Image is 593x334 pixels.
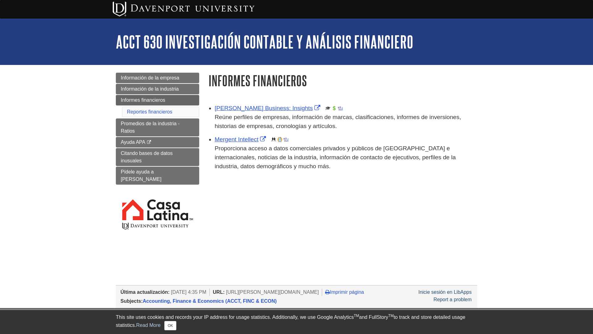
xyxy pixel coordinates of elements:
[116,32,413,51] a: ACCT 630 Investigación contable y análisis financiero
[121,139,145,145] span: Ayuda APA
[215,113,477,131] p: Reúne perfiles de empresas, información de marcas, clasificaciones, informes de inversiones, hist...
[146,140,152,144] i: This link opens in a new window
[116,314,477,330] div: This site uses cookies and records your IP address for usage statistics. Additionally, we use Goo...
[271,137,276,142] img: Demographics
[116,148,199,166] a: Citando bases de datos inusuales
[338,106,343,111] img: Industry Report
[326,106,330,111] img: Scholarly or Peer Reviewed
[113,2,254,16] img: Davenport University
[277,137,282,142] img: Company Information
[116,167,199,185] a: Pídele ayuda a [PERSON_NAME]
[120,289,170,295] span: Última actualización:
[116,73,199,241] div: Guide Page Menu
[354,314,359,318] sup: TM
[215,105,322,111] a: Link opens in new window
[121,97,165,103] span: Informes financieros
[418,289,472,295] a: Inicie sesión en LibApps
[332,106,337,111] img: Financial Report
[208,73,477,88] h1: Informes financieros
[433,297,472,302] a: Report a problem
[121,151,173,163] span: Citando bases de datos inusuales
[116,118,199,136] a: Promedios de la industria - Ratios
[121,121,179,134] span: Promedios de la industria - Ratios
[171,289,206,295] span: [DATE] 4:35 PM
[284,137,288,142] img: Industry Report
[325,289,330,294] i: Imprimir página
[116,84,199,94] a: Información de la industria
[136,323,161,328] a: Read More
[164,321,176,330] button: Close
[325,289,364,295] a: Imprimir página
[143,298,277,304] a: Accounting, Finance & Economics (ACCT, FINC & ECON)
[116,73,199,83] a: Información de la empresa
[215,136,267,143] a: Link opens in new window
[120,298,143,304] span: Subjects:
[116,95,199,105] a: Informes financieros
[121,86,179,92] span: Información de la industria
[388,314,393,318] sup: TM
[215,144,477,171] p: Proporciona acceso a datos comerciales privados y públicos de [GEOGRAPHIC_DATA] e internacionales...
[121,169,162,182] span: Pídele ayuda a [PERSON_NAME]
[116,137,199,148] a: Ayuda APA
[213,289,225,295] span: URL:
[127,109,172,114] a: Reportes financieros
[121,75,179,80] span: Información de la empresa
[226,289,319,295] span: [URL][PERSON_NAME][DOMAIN_NAME]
